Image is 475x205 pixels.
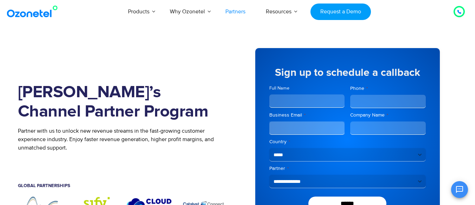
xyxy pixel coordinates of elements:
label: Company Name [350,112,426,119]
button: Open chat [451,181,468,198]
label: Country [269,138,426,145]
h5: Global Partnerships [18,184,227,188]
h1: [PERSON_NAME]’s Channel Partner Program [18,83,227,121]
label: Full Name [269,85,345,92]
label: Phone [350,85,426,92]
label: Partner [269,165,426,172]
label: Business Email [269,112,345,119]
p: Partner with us to unlock new revenue streams in the fast-growing customer experience industry. E... [18,127,227,152]
a: Request a Demo [310,4,371,20]
h5: Sign up to schedule a callback [269,67,426,78]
